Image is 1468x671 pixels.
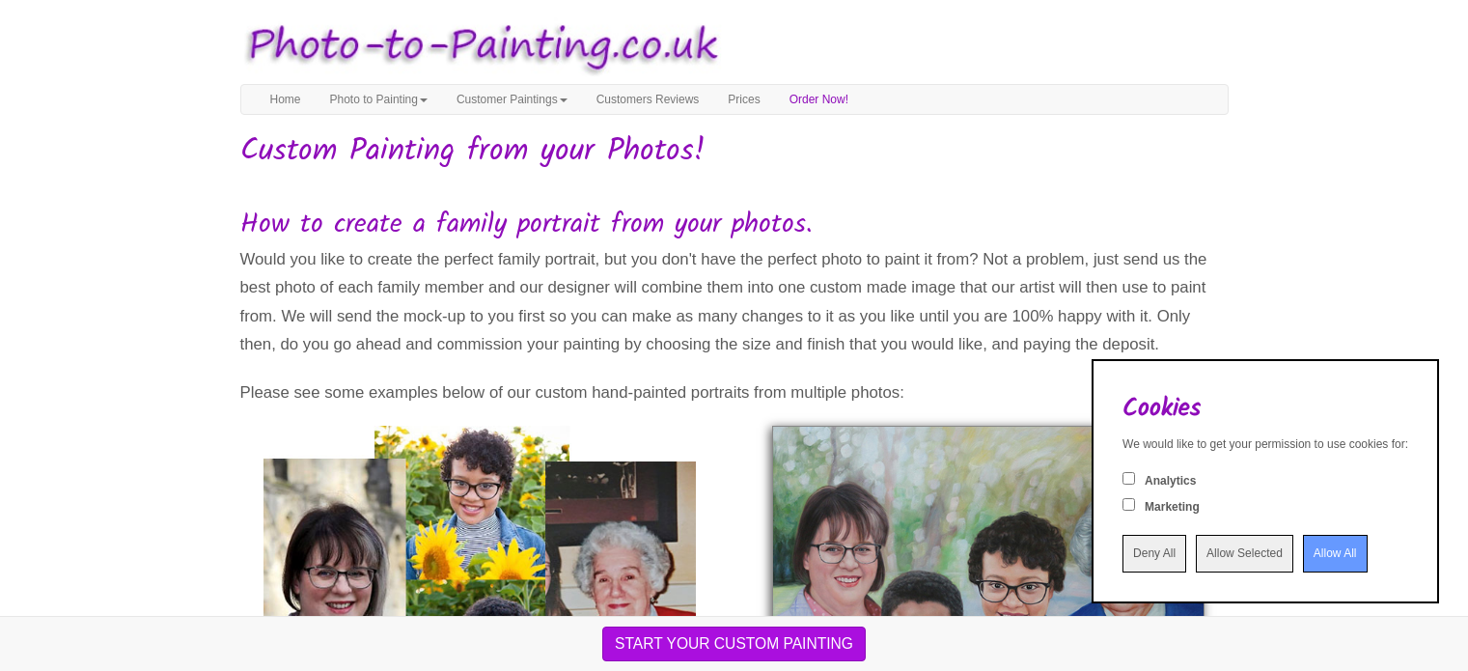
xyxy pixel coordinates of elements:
a: Photo to Painting [316,85,442,114]
a: Customer Paintings [442,85,582,114]
a: Prices [713,85,774,114]
button: START YOUR CUSTOM PAINTING [602,627,866,661]
p: Please see some examples below of our custom hand-painted portraits from multiple photos: [240,378,1229,406]
a: Customers Reviews [582,85,714,114]
input: Deny All [1122,535,1186,573]
input: Allow All [1303,535,1368,573]
label: Marketing [1145,499,1200,516]
h2: Cookies [1122,395,1408,423]
h2: How to create a family portrait from your photos. [240,210,1229,240]
a: Home [256,85,316,114]
p: Would you like to create the perfect family portrait, but you don't have the perfect photo to pai... [240,245,1229,359]
label: Analytics [1145,473,1196,489]
a: Order Now! [775,85,863,114]
img: Photo to Painting [231,10,725,84]
h1: Custom Painting from your Photos! [240,134,1229,168]
input: Allow Selected [1196,535,1293,573]
div: We would like to get your permission to use cookies for: [1122,436,1408,453]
